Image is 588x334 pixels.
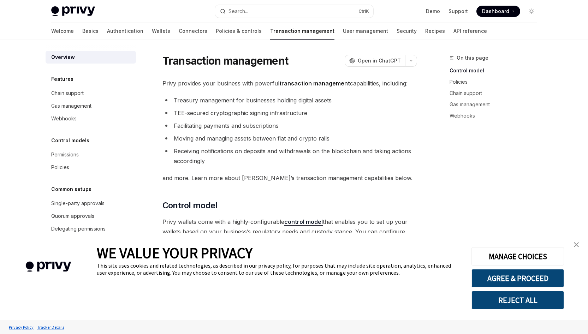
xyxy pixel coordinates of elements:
a: Connectors [179,23,207,40]
div: Overview [51,53,75,61]
span: Privy wallets come with a highly-configurable that enables you to set up your wallets based on yo... [162,217,417,256]
a: Quorum approvals [46,210,136,222]
span: Dashboard [482,8,509,15]
li: Receiving notifications on deposits and withdrawals on the blockchain and taking actions accordingly [162,146,417,166]
img: company logo [11,251,86,282]
button: Open in ChatGPT [345,55,405,67]
a: Security [397,23,417,40]
button: Toggle dark mode [526,6,537,17]
strong: control model [284,218,323,225]
button: AGREE & PROCEED [471,269,564,287]
a: Delegating permissions [46,222,136,235]
button: Open search [215,5,373,18]
a: Control model [450,65,543,76]
a: close banner [569,238,583,252]
div: Webhooks [51,114,77,123]
a: control model [284,218,323,226]
a: API reference [453,23,487,40]
a: Policies [450,76,543,88]
a: Dashboard [476,6,520,17]
a: Single-party approvals [46,197,136,210]
div: Delegating permissions [51,225,106,233]
a: Policies & controls [216,23,262,40]
div: Policies [51,163,69,172]
li: Moving and managing assets between fiat and crypto rails [162,133,417,143]
a: Webhooks [450,110,543,121]
a: Chain support [450,88,543,99]
span: Control model [162,200,218,211]
img: close banner [574,242,579,247]
li: Facilitating payments and subscriptions [162,121,417,131]
h5: Features [51,75,73,83]
a: User management [343,23,388,40]
a: Authentication [107,23,143,40]
h5: Common setups [51,185,91,193]
span: Privy provides your business with powerful capabilities, including: [162,78,417,88]
li: TEE-secured cryptographic signing infrastructure [162,108,417,118]
a: Wallets [152,23,170,40]
div: Chain support [51,89,84,97]
span: Open in ChatGPT [358,57,401,64]
span: On this page [457,54,488,62]
li: Treasury management for businesses holding digital assets [162,95,417,105]
a: Basics [82,23,99,40]
a: Welcome [51,23,74,40]
a: Gas management [46,100,136,112]
a: Tracker Details [35,321,66,333]
a: Transaction management [270,23,334,40]
h5: Control models [51,136,89,145]
div: Single-party approvals [51,199,105,208]
a: Permissions [46,148,136,161]
a: Demo [426,8,440,15]
span: and more. Learn more about [PERSON_NAME]’s transaction management capabilities below. [162,173,417,183]
a: Support [449,8,468,15]
a: Gas management [450,99,543,110]
button: MANAGE CHOICES [471,247,564,266]
a: Chain support [46,87,136,100]
a: Webhooks [46,112,136,125]
div: Quorum approvals [51,212,94,220]
a: Policies [46,161,136,174]
button: REJECT ALL [471,291,564,309]
a: Privacy Policy [7,321,35,333]
div: Search... [228,7,248,16]
div: Gas management [51,102,91,110]
span: Ctrl K [358,8,369,14]
span: WE VALUE YOUR PRIVACY [97,244,253,262]
a: Recipes [425,23,445,40]
div: This site uses cookies and related technologies, as described in our privacy policy, for purposes... [97,262,461,276]
a: Overview [46,51,136,64]
img: light logo [51,6,95,16]
div: Permissions [51,150,79,159]
strong: transaction management [279,80,350,87]
h1: Transaction management [162,54,289,67]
